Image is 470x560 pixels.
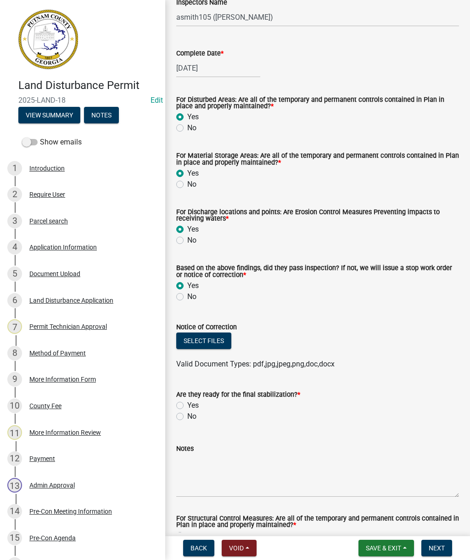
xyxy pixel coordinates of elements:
div: Parcel search [29,218,68,224]
div: Payment [29,455,55,462]
div: 4 [7,240,22,255]
div: 10 [7,399,22,413]
div: Application Information [29,244,97,250]
label: No [187,411,196,422]
wm-modal-confirm: Summary [18,112,80,119]
label: For Disturbed Areas: Are all of the temporary and permanent controls contained in Plan in place a... [176,97,459,110]
span: Next [429,544,445,552]
div: 2 [7,187,22,202]
label: Yes [187,280,199,291]
label: For Discharge locations and points: Are Erosion Control Measures Preventing impacts to receiving ... [176,209,459,222]
div: Introduction [29,165,65,172]
button: Void [222,540,257,556]
div: Pre-Con Agenda [29,535,76,541]
label: Yes [187,224,199,235]
button: Next [421,540,452,556]
label: Yes [187,111,199,122]
label: No [187,122,196,133]
label: Show emails [22,137,82,148]
input: mm/dd/yyyy [176,59,260,78]
label: No [187,291,196,302]
div: Permit Technician Approval [29,323,107,330]
span: Void [229,544,244,552]
div: Pre-Con Meeting Information [29,508,112,515]
label: Yes [187,168,199,179]
div: 7 [7,319,22,334]
button: Save & Exit [358,540,414,556]
div: Require User [29,191,65,198]
label: Yes [187,530,199,541]
label: No [187,235,196,246]
div: 5 [7,266,22,281]
label: No [187,179,196,190]
div: 9 [7,372,22,387]
span: Save & Exit [366,544,401,552]
button: Select files [176,333,231,349]
div: Document Upload [29,271,80,277]
div: County Fee [29,403,62,409]
span: 2025-LAND-18 [18,96,147,105]
label: Based on the above findings, did they pass inspection? If not, we will issue a stop work order or... [176,265,459,278]
label: For Material Storage Areas: Are all of the temporary and permanent controls contained in Plan in ... [176,153,459,166]
div: More Information Form [29,376,96,383]
wm-modal-confirm: Edit Application Number [151,96,163,105]
label: Notice of Correction [176,324,237,331]
wm-modal-confirm: Notes [84,112,119,119]
button: Back [183,540,214,556]
div: Land Disturbance Application [29,297,113,304]
button: Notes [84,107,119,123]
button: View Summary [18,107,80,123]
div: 12 [7,451,22,466]
div: 6 [7,293,22,308]
div: More Information Review [29,429,101,436]
div: 8 [7,346,22,360]
div: 13 [7,478,22,493]
div: 11 [7,425,22,440]
label: Complete Date [176,50,224,57]
label: Yes [187,400,199,411]
div: 14 [7,504,22,519]
div: 15 [7,531,22,545]
img: Putnam County, Georgia [18,10,78,69]
label: Are they ready for the final stabilization? [176,392,300,398]
div: 3 [7,214,22,228]
div: Method of Payment [29,350,86,356]
label: For Structural Control Measures: Are all of the temporary and permanent controls contained in Pla... [176,516,459,529]
label: Notes [176,446,194,452]
span: Valid Document Types: pdf,jpg,jpeg,png,doc,docx [176,360,335,368]
h4: Land Disturbance Permit [18,79,158,92]
div: 1 [7,161,22,176]
span: Back [190,544,207,552]
a: Edit [151,96,163,105]
div: Admin Approval [29,482,75,488]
